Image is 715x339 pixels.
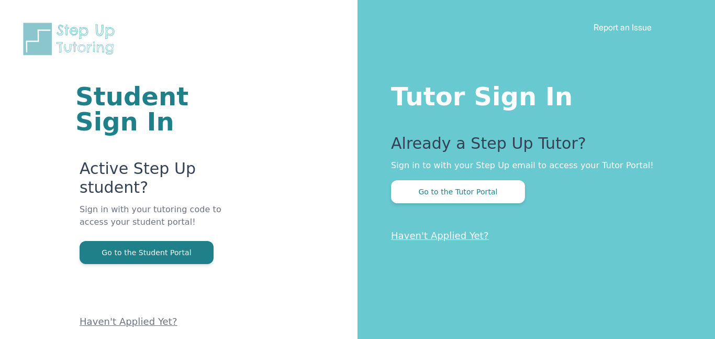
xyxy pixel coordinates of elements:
[80,159,232,203] p: Active Step Up student?
[391,134,673,159] p: Already a Step Up Tutor?
[80,241,214,264] button: Go to the Student Portal
[80,316,177,327] a: Haven't Applied Yet?
[21,21,121,57] img: Step Up Tutoring horizontal logo
[391,159,673,172] p: Sign in to with your Step Up email to access your Tutor Portal!
[391,80,673,109] h1: Tutor Sign In
[594,22,652,32] a: Report an Issue
[391,230,489,241] a: Haven't Applied Yet?
[80,203,232,241] p: Sign in with your tutoring code to access your student portal!
[80,247,214,257] a: Go to the Student Portal
[75,84,232,134] h1: Student Sign In
[391,187,525,196] a: Go to the Tutor Portal
[391,180,525,203] button: Go to the Tutor Portal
